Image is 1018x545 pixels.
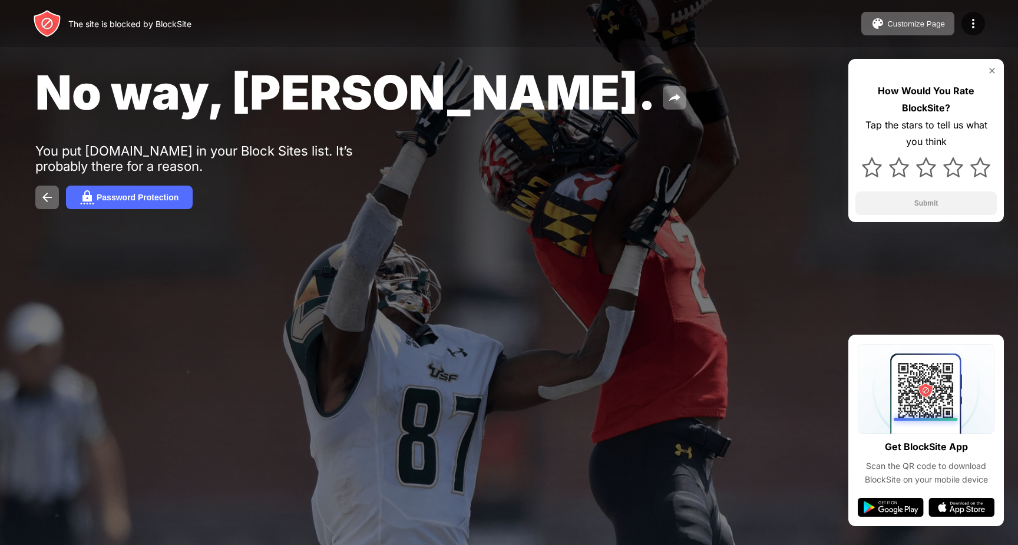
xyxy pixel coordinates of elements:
[889,157,909,177] img: star.svg
[928,498,994,517] img: app-store.svg
[855,117,997,151] div: Tap the stars to tell us what you think
[861,12,954,35] button: Customize Page
[871,16,885,31] img: pallet.svg
[887,19,945,28] div: Customize Page
[970,157,990,177] img: star.svg
[858,460,994,486] div: Scan the QR code to download BlockSite on your mobile device
[35,143,399,174] div: You put [DOMAIN_NAME] in your Block Sites list. It’s probably there for a reason.
[855,191,997,215] button: Submit
[33,9,61,38] img: header-logo.svg
[66,186,193,209] button: Password Protection
[97,193,179,202] div: Password Protection
[667,91,682,105] img: share.svg
[858,498,924,517] img: google-play.svg
[855,82,997,117] div: How Would You Rate BlockSite?
[858,344,994,434] img: qrcode.svg
[943,157,963,177] img: star.svg
[862,157,882,177] img: star.svg
[40,190,54,204] img: back.svg
[35,64,656,121] span: No way, [PERSON_NAME].
[68,19,191,29] div: The site is blocked by BlockSite
[966,16,980,31] img: menu-icon.svg
[80,190,94,204] img: password.svg
[987,66,997,75] img: rate-us-close.svg
[885,438,968,455] div: Get BlockSite App
[916,157,936,177] img: star.svg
